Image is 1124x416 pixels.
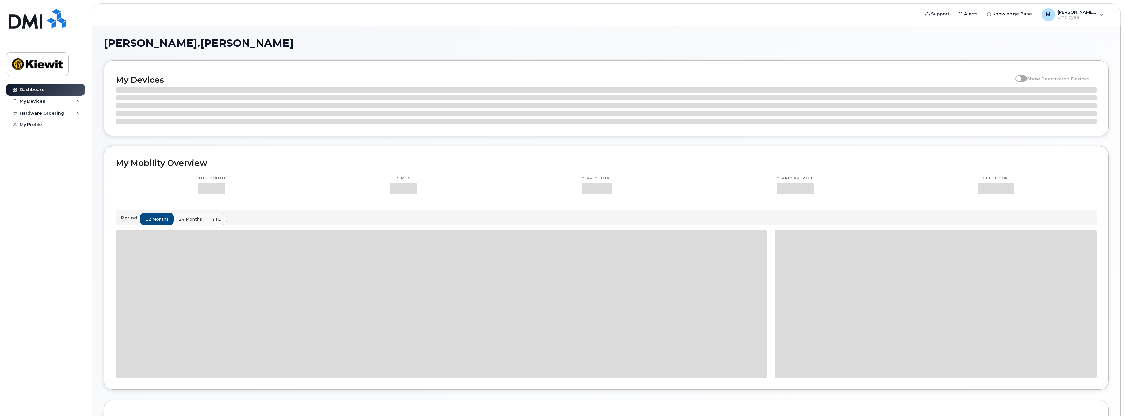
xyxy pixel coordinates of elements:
h2: My Mobility Overview [116,158,1097,168]
span: [PERSON_NAME].[PERSON_NAME] [104,38,294,48]
h2: My Devices [116,75,1012,85]
p: Yearly average [777,176,814,181]
span: 24 months [179,216,202,222]
input: Show Deactivated Devices [1015,72,1021,78]
p: This month [390,176,417,181]
p: Highest month [978,176,1014,181]
p: This month [198,176,225,181]
p: Period [121,215,140,221]
span: YTD [212,216,222,222]
p: Yearly total [582,176,612,181]
span: Show Deactivated Devices [1027,76,1090,81]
